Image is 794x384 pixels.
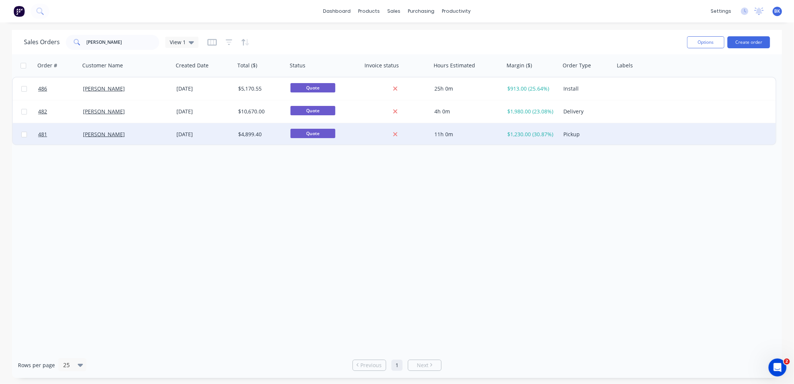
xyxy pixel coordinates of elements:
span: Rows per page [18,362,55,369]
span: View 1 [170,38,186,46]
a: dashboard [320,6,355,17]
div: $4,899.40 [238,131,282,138]
a: Page 1 is your current page [391,360,403,371]
span: 2 [784,359,790,365]
div: [DATE] [176,85,232,92]
div: settings [707,6,735,17]
div: $10,670.00 [238,108,282,115]
div: Pickup [563,131,609,138]
div: sales [384,6,404,17]
div: Status [290,62,305,69]
a: [PERSON_NAME] [83,108,125,115]
div: [DATE] [176,108,232,115]
span: 482 [38,108,47,115]
span: Quote [290,106,335,115]
div: 25h 0m [434,85,498,92]
ul: Pagination [350,360,444,371]
div: Hours Estimated [434,62,475,69]
div: Delivery [563,108,609,115]
a: 482 [38,100,83,123]
div: Margin ($) [507,62,532,69]
div: Created Date [176,62,209,69]
img: Factory [13,6,25,17]
a: [PERSON_NAME] [83,85,125,92]
span: 486 [38,85,47,92]
div: $913.00 (25.64%) [507,85,555,92]
div: Install [563,85,609,92]
input: Search... [87,35,160,50]
div: Order Type [563,62,591,69]
iframe: Intercom live chat [769,359,787,377]
div: Customer Name [82,62,123,69]
div: productivity [438,6,475,17]
h1: Sales Orders [24,39,60,46]
div: [DATE] [176,131,232,138]
div: purchasing [404,6,438,17]
div: Order # [37,62,57,69]
button: Options [687,36,724,48]
a: 481 [38,123,83,146]
a: [PERSON_NAME] [83,131,125,138]
span: Quote [290,83,335,92]
div: $5,170.55 [238,85,282,92]
div: $1,980.00 (23.08%) [507,108,555,115]
div: 11h 0m [434,131,498,138]
div: $1,230.00 (30.87%) [507,131,555,138]
div: products [355,6,384,17]
a: Previous page [353,362,386,369]
span: Previous [361,362,382,369]
span: 481 [38,131,47,138]
span: Next [417,362,428,369]
span: Quote [290,129,335,138]
a: 486 [38,77,83,100]
button: Create order [727,36,770,48]
span: BK [775,8,781,15]
div: Total ($) [237,62,257,69]
div: Labels [617,62,633,69]
div: Invoice status [364,62,399,69]
div: 4h 0m [434,108,498,115]
a: Next page [408,362,441,369]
